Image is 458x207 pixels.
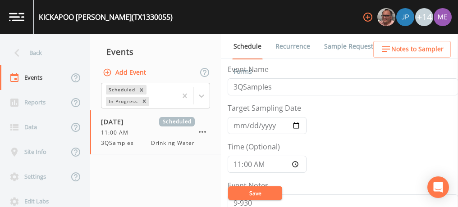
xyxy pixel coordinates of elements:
button: Save [228,186,282,200]
label: Time (Optional) [228,141,280,152]
span: [DATE] [101,117,130,126]
div: Remove Scheduled [137,85,147,94]
img: 41241ef155101aa6d92a04480b0d0000 [396,8,414,26]
label: Event Name [228,64,269,75]
a: Schedule [232,34,263,59]
button: Add Event [101,64,150,81]
a: Sample Requests [323,34,378,59]
div: Events [90,40,221,63]
a: COC Details [389,34,427,59]
img: logo [9,13,24,21]
label: Event Notes [228,180,269,191]
a: Forms [232,59,253,84]
div: KICKAPOO [PERSON_NAME] (TX1330055) [39,12,173,22]
span: Notes to Sampler [391,44,444,55]
span: 3QSamples [101,139,139,147]
a: [DATE]Scheduled11:00 AM3QSamplesDrinking Water [90,110,221,155]
div: Scheduled [106,85,137,94]
div: Mike Franklin [377,8,396,26]
div: Open Intercom Messenger [427,176,449,198]
div: In Progress [106,97,139,106]
label: Target Sampling Date [228,103,301,113]
span: Drinking Water [151,139,195,147]
button: Notes to Sampler [373,41,451,58]
a: Recurrence [274,34,311,59]
span: Scheduled [159,117,195,126]
img: e2d790fa78825a4bb76dcb6ab311d44c [377,8,395,26]
span: 11:00 AM [101,129,134,137]
div: Remove In Progress [139,97,149,106]
div: Joshua gere Paul [396,8,415,26]
img: d4d65db7c401dd99d63b7ad86343d265 [434,8,452,26]
div: +14 [415,8,433,26]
